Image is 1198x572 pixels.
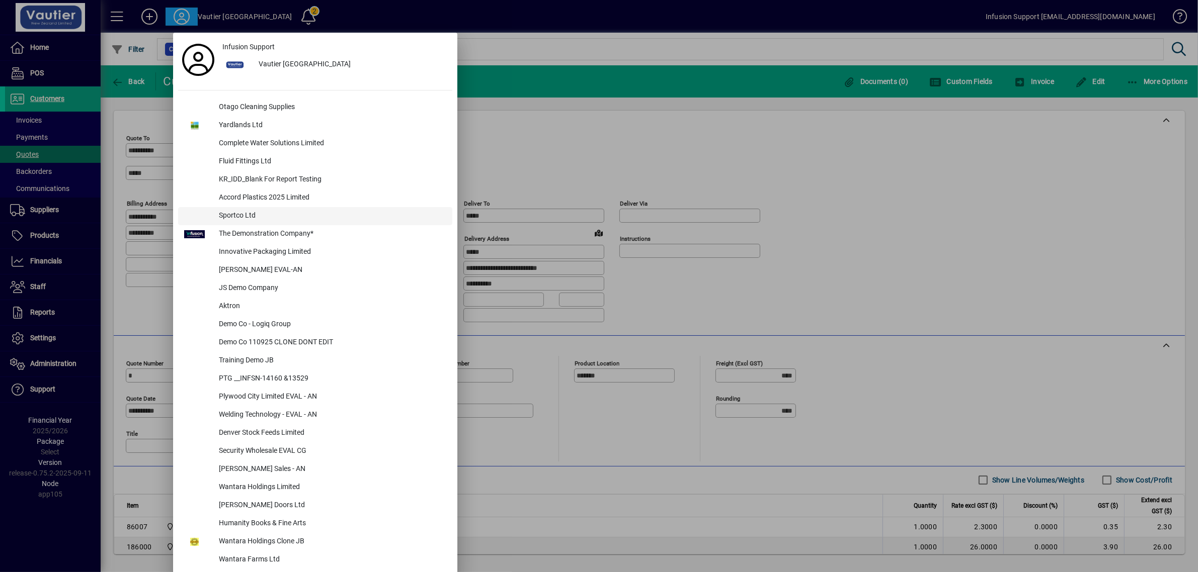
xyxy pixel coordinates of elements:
button: Yardlands Ltd [178,117,452,135]
button: Demo Co - Logiq Group [178,316,452,334]
a: Profile [178,51,218,69]
button: [PERSON_NAME] Doors Ltd [178,497,452,515]
div: Sportco Ltd [211,207,452,225]
a: Infusion Support [218,38,452,56]
div: Wantara Holdings Clone JB [211,533,452,551]
button: Security Wholesale EVAL CG [178,442,452,460]
div: Vautier [GEOGRAPHIC_DATA] [251,56,452,74]
div: [PERSON_NAME] Sales - AN [211,460,452,479]
div: Fluid Fittings Ltd [211,153,452,171]
button: Sportco Ltd [178,207,452,225]
button: Innovative Packaging Limited [178,243,452,261]
div: JS Demo Company [211,279,452,298]
div: PTG __INFSN-14160 &13529 [211,370,452,388]
div: Demo Co - Logiq Group [211,316,452,334]
div: Accord Plastics 2025 Limited [211,189,452,207]
button: Humanity Books & Fine Arts [178,515,452,533]
div: Innovative Packaging Limited [211,243,452,261]
span: Infusion Support [222,42,275,52]
button: KR_IDD_Blank For Report Testing [178,171,452,189]
div: KR_IDD_Blank For Report Testing [211,171,452,189]
div: Complete Water Solutions Limited [211,135,452,153]
div: Welding Technology - EVAL - AN [211,406,452,424]
button: PTG __INFSN-14160 &13529 [178,370,452,388]
button: Complete Water Solutions Limited [178,135,452,153]
button: Plywood City Limited EVAL - AN [178,388,452,406]
div: Wantara Farms Ltd [211,551,452,569]
button: Denver Stock Feeds Limited [178,424,452,442]
div: Humanity Books & Fine Arts [211,515,452,533]
button: [PERSON_NAME] Sales - AN [178,460,452,479]
button: Wantara Holdings Limited [178,479,452,497]
div: Yardlands Ltd [211,117,452,135]
div: The Demonstration Company* [211,225,452,243]
button: Welding Technology - EVAL - AN [178,406,452,424]
div: Security Wholesale EVAL CG [211,442,452,460]
button: JS Demo Company [178,279,452,298]
div: [PERSON_NAME] EVAL-AN [211,261,452,279]
div: Demo Co 110925 CLONE DONT EDIT [211,334,452,352]
div: Aktron [211,298,452,316]
div: Plywood City Limited EVAL - AN [211,388,452,406]
button: Fluid Fittings Ltd [178,153,452,171]
button: Training Demo JB [178,352,452,370]
button: Otago Cleaning Supplies [178,99,452,117]
div: Training Demo JB [211,352,452,370]
div: Denver Stock Feeds Limited [211,424,452,442]
button: Demo Co 110925 CLONE DONT EDIT [178,334,452,352]
button: [PERSON_NAME] EVAL-AN [178,261,452,279]
button: Accord Plastics 2025 Limited [178,189,452,207]
button: Wantara Farms Ltd [178,551,452,569]
button: The Demonstration Company* [178,225,452,243]
button: Wantara Holdings Clone JB [178,533,452,551]
div: Wantara Holdings Limited [211,479,452,497]
button: Vautier [GEOGRAPHIC_DATA] [218,56,452,74]
div: [PERSON_NAME] Doors Ltd [211,497,452,515]
div: Otago Cleaning Supplies [211,99,452,117]
button: Aktron [178,298,452,316]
